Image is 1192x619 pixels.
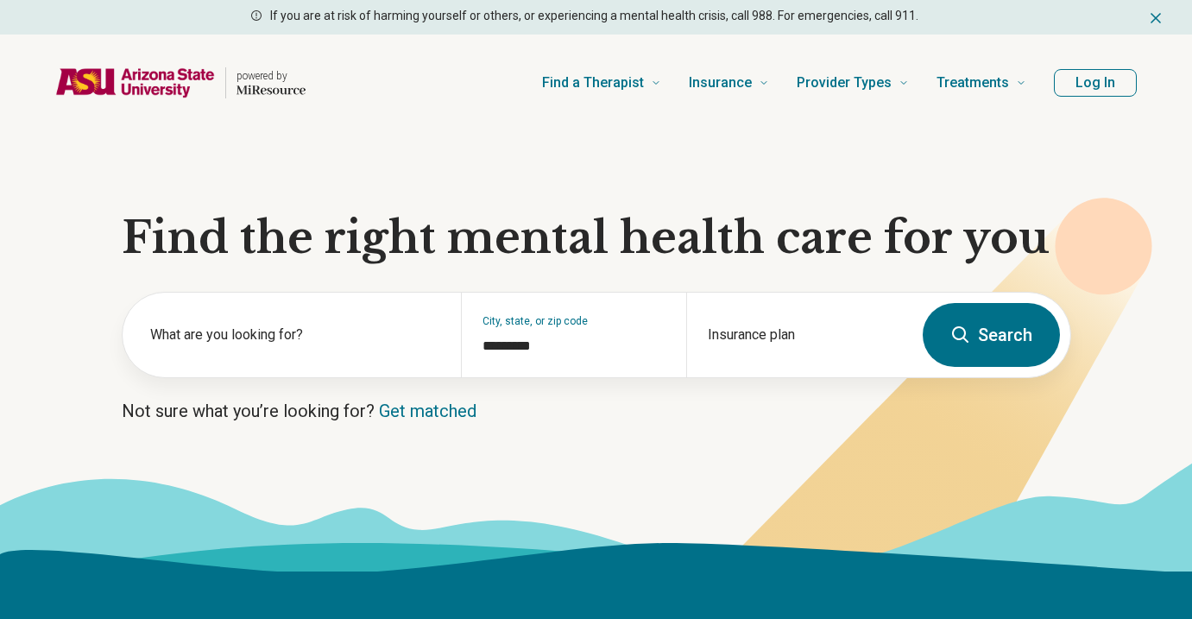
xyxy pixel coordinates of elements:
span: Provider Types [797,71,892,95]
p: powered by [237,69,306,83]
a: Get matched [379,401,476,421]
a: Provider Types [797,48,909,117]
button: Search [923,303,1060,367]
p: If you are at risk of harming yourself or others, or experiencing a mental health crisis, call 98... [270,7,918,25]
p: Not sure what you’re looking for? [122,399,1071,423]
span: Treatments [937,71,1009,95]
button: Log In [1054,69,1137,97]
label: What are you looking for? [150,325,440,345]
a: Insurance [689,48,769,117]
span: Insurance [689,71,752,95]
a: Home page [55,55,306,111]
button: Dismiss [1147,7,1164,28]
a: Treatments [937,48,1026,117]
a: Find a Therapist [542,48,661,117]
h1: Find the right mental health care for you [122,212,1071,264]
span: Find a Therapist [542,71,644,95]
